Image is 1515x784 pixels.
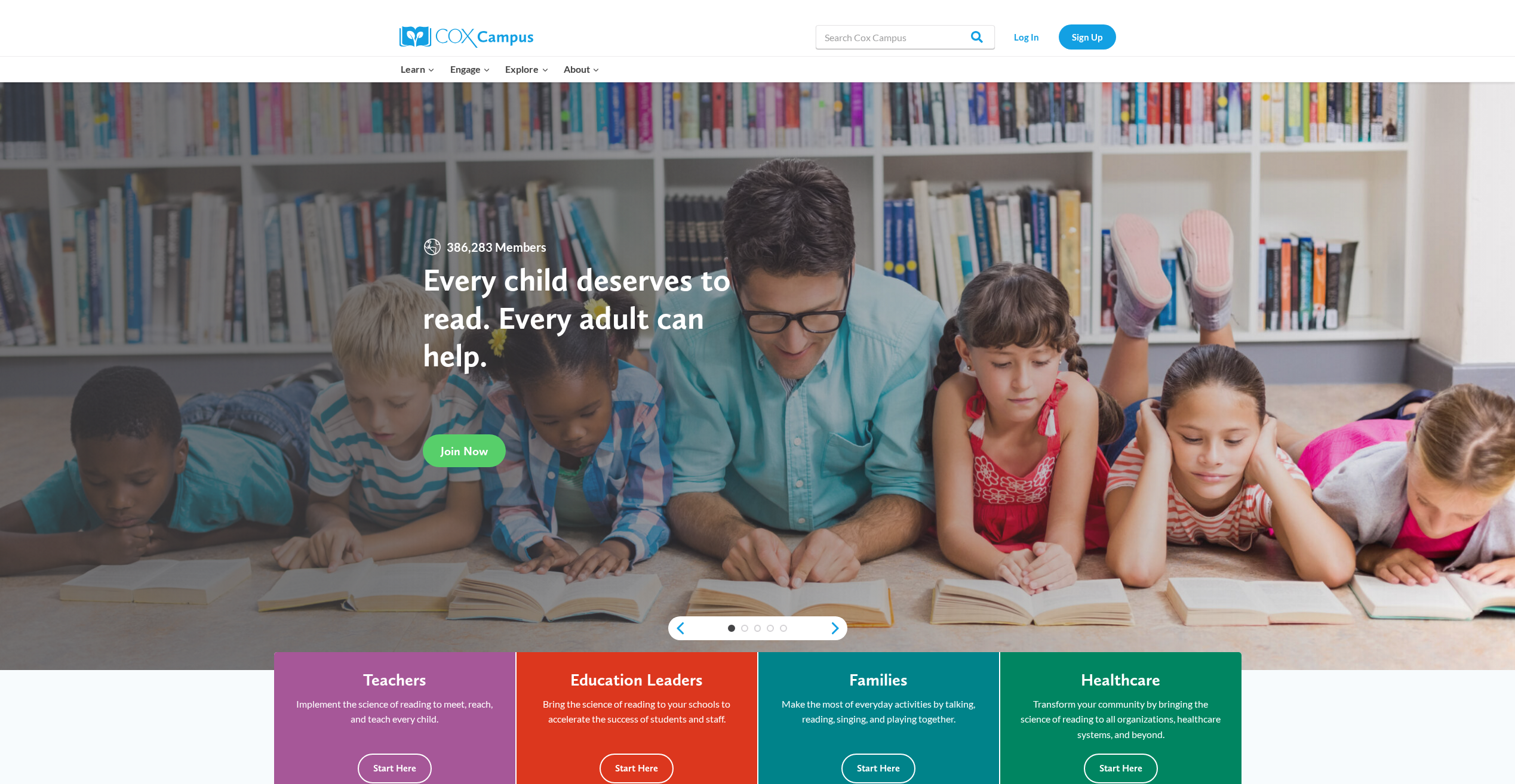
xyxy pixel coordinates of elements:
nav: Primary Navigation [394,57,607,82]
a: Join Now [423,434,506,467]
button: Start Here [600,754,674,783]
p: Implement the science of reading to meet, reach, and teach every child. [292,696,497,727]
a: next [829,621,847,635]
div: content slider buttons [668,616,847,640]
input: Search Cox Campus [816,25,995,49]
a: 5 [780,625,787,632]
a: 4 [767,625,774,632]
a: 2 [741,625,748,632]
img: Cox Campus [400,26,533,48]
span: Explore [505,61,548,77]
a: previous [668,621,686,635]
h4: Teachers [363,670,426,690]
a: Log In [1001,24,1053,49]
p: Transform your community by bringing the science of reading to all organizations, healthcare syst... [1018,696,1224,742]
button: Start Here [358,754,432,783]
h4: Education Leaders [570,670,703,690]
a: Sign Up [1059,24,1116,49]
button: Start Here [841,754,915,783]
strong: Every child deserves to read. Every adult can help. [423,260,731,374]
span: About [564,61,600,77]
h4: Families [849,670,908,690]
p: Make the most of everyday activities by talking, reading, singing, and playing together. [776,696,981,727]
h4: Healthcare [1081,670,1160,690]
p: Bring the science of reading to your schools to accelerate the success of students and staff. [534,696,739,727]
span: 386,283 Members [442,237,551,257]
span: Engage [450,61,490,77]
span: Join Now [441,444,488,458]
button: Start Here [1084,754,1158,783]
a: 1 [728,625,735,632]
a: 3 [754,625,761,632]
nav: Secondary Navigation [1001,24,1116,49]
span: Learn [401,61,435,77]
